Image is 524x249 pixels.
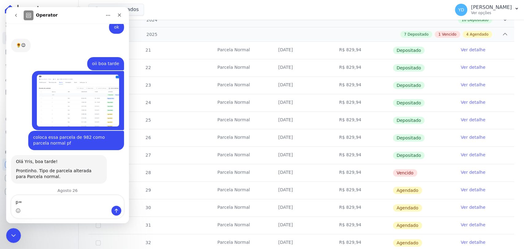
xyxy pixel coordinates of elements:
[332,164,393,181] td: R$ 829,94
[393,239,422,247] span: Agendado
[471,4,512,10] p: [PERSON_NAME]
[393,82,425,89] span: Depositado
[2,72,76,85] a: Clientes
[10,161,96,173] div: Prontinho. Tipo de parcela alterada para Parcela normal.
[393,222,422,229] span: Agendado
[271,164,332,181] td: [DATE]
[2,45,76,58] a: Parcelas
[6,228,21,243] iframe: Intercom live chat
[145,170,151,175] span: 28
[5,181,118,190] div: Agosto 26
[145,153,151,158] span: 27
[5,149,73,156] div: Plataformas
[210,147,271,164] td: Parcela Normal
[88,4,144,15] button: 4 selecionados
[145,48,151,53] span: 21
[145,240,151,245] span: 32
[5,32,118,50] div: Adriane diz…
[332,129,393,146] td: R$ 829,94
[461,47,485,53] a: Ver detalhe
[5,64,118,123] div: YRIS diz…
[470,32,488,37] span: Agendado
[332,147,393,164] td: R$ 829,94
[393,187,422,194] span: Agendado
[81,50,118,64] div: oii boa tarde
[145,65,151,70] span: 22
[461,64,485,70] a: Ver detalhe
[393,47,425,54] span: Depositado
[10,201,14,206] button: Seletor de emoji
[332,199,393,216] td: R$ 829,94
[442,32,456,37] span: Vencido
[210,59,271,76] td: Parcela Normal
[210,182,271,199] td: Parcela Normal
[332,217,393,234] td: R$ 829,94
[393,64,425,72] span: Depositado
[145,100,151,105] span: 24
[271,94,332,111] td: [DATE]
[210,164,271,181] td: Parcela Normal
[461,204,485,210] a: Ver detalhe
[210,112,271,129] td: Parcela Normal
[461,134,485,140] a: Ver detalhe
[10,35,20,41] div: 🌻😉
[105,199,115,208] button: Enviar mensagem…
[210,77,271,94] td: Parcela Normal
[2,86,76,98] a: Minha Carteira
[393,117,425,124] span: Depositado
[404,32,406,37] span: 7
[108,17,113,23] div: ok
[210,129,271,146] td: Parcela Normal
[408,32,429,37] span: Depositado
[466,32,469,37] span: 4
[332,77,393,94] td: R$ 829,94
[461,239,485,245] a: Ver detalhe
[96,223,101,228] input: default
[271,147,332,164] td: [DATE]
[145,223,151,228] span: 31
[22,124,118,143] div: coloca essa parcela de 982 como parcela normal pf
[461,99,485,105] a: Ver detalhe
[145,205,151,210] span: 30
[145,83,151,88] span: 23
[86,54,113,60] div: oii boa tarde
[210,217,271,234] td: Parcela Normal
[438,32,441,37] span: 1
[145,188,151,193] span: 29
[450,1,524,18] button: YD [PERSON_NAME] Ver opções
[5,50,118,64] div: YRIS diz…
[2,113,76,125] a: Crédito
[332,94,393,111] td: R$ 829,94
[271,129,332,146] td: [DATE]
[468,17,488,23] span: Depositado
[210,42,271,59] td: Parcela Normal
[271,59,332,76] td: [DATE]
[332,112,393,129] td: R$ 829,94
[461,117,485,123] a: Ver detalhe
[271,112,332,129] td: [DATE]
[461,222,485,228] a: Ver detalhe
[461,187,485,193] a: Ver detalhe
[271,182,332,199] td: [DATE]
[10,152,96,158] div: Olá Yris, boa tarde!
[2,18,76,31] a: Visão Geral
[5,32,25,45] div: 🌻😉
[461,82,485,88] a: Ver detalhe
[5,148,118,181] div: Adriane diz…
[2,59,76,71] a: Lotes
[2,158,76,171] a: Recebíveis
[271,42,332,59] td: [DATE]
[332,42,393,59] td: R$ 829,94
[210,199,271,216] td: Parcela Normal
[393,169,417,177] span: Vencido
[393,99,425,107] span: Depositado
[210,94,271,111] td: Parcela Normal
[461,152,485,158] a: Ver detalhe
[271,199,332,216] td: [DATE]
